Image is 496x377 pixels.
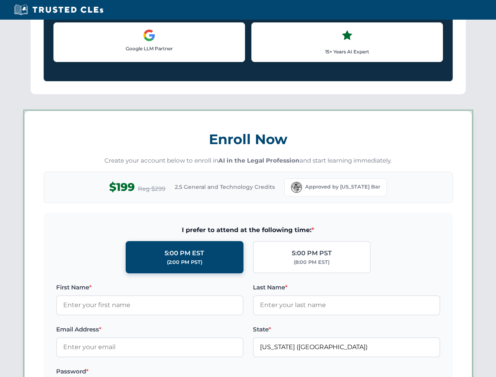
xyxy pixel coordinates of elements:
input: Enter your last name [253,295,440,315]
div: (8:00 PM EST) [294,258,329,266]
p: Google LLM Partner [60,45,238,52]
input: Florida (FL) [253,337,440,357]
label: Password [56,367,243,376]
div: (2:00 PM PST) [167,258,202,266]
span: $199 [109,178,135,196]
p: Create your account below to enroll in and start learning immediately. [44,156,453,165]
strong: AI in the Legal Profession [218,157,300,164]
img: Google [143,29,156,42]
label: Last Name [253,283,440,292]
input: Enter your first name [56,295,243,315]
img: Trusted CLEs [12,4,106,16]
div: 5:00 PM EST [165,248,204,258]
span: I prefer to attend at the following time: [56,225,440,235]
div: 5:00 PM PST [292,248,332,258]
input: Enter your email [56,337,243,357]
span: Reg $299 [138,184,165,194]
label: First Name [56,283,243,292]
img: Florida Bar [291,182,302,193]
h3: Enroll Now [44,127,453,152]
label: State [253,325,440,334]
span: Approved by [US_STATE] Bar [305,183,380,191]
p: 15+ Years AI Expert [258,48,436,55]
label: Email Address [56,325,243,334]
span: 2.5 General and Technology Credits [175,183,275,191]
